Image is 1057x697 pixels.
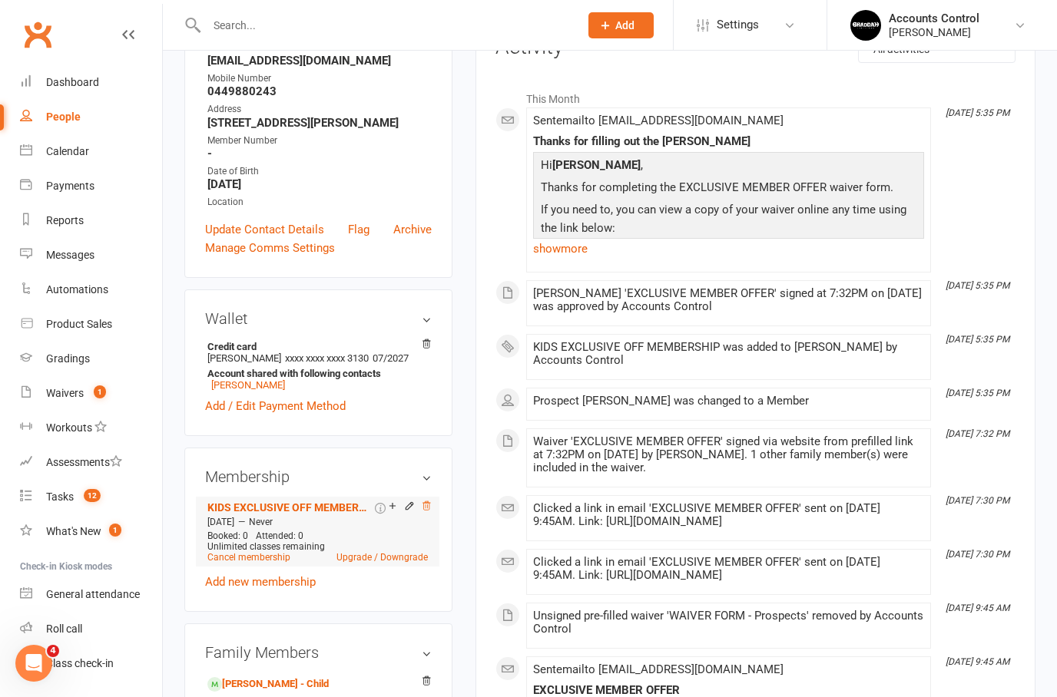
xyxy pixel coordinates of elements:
[615,19,635,31] span: Add
[20,342,162,376] a: Gradings
[20,376,162,411] a: Waivers 1
[889,12,979,25] div: Accounts Control
[533,684,924,697] div: EXCLUSIVE MEMBER OFFER
[207,71,432,86] div: Mobile Number
[537,156,920,178] p: Hi ,
[205,339,432,393] li: [PERSON_NAME]
[946,603,1009,613] i: [DATE] 9:45 AM
[946,549,1009,560] i: [DATE] 7:30 PM
[46,623,82,635] div: Roll call
[537,178,920,200] p: Thanks for completing the EXCLUSIVE MEMBER OFFER waiver form.
[533,341,924,367] div: KIDS EXCLUSIVE OFF MEMBERSHIP was added to [PERSON_NAME] by Accounts Control
[20,65,162,100] a: Dashboard
[533,662,784,676] span: Sent email to [EMAIL_ADDRESS][DOMAIN_NAME]
[46,249,94,261] div: Messages
[207,541,325,552] span: Unlimited classes remaining
[46,145,89,157] div: Calendar
[946,495,1009,506] i: [DATE] 7:30 PM
[20,480,162,514] a: Tasks 12
[552,158,641,172] strong: [PERSON_NAME]
[285,352,369,364] span: xxxx xxxx xxxx 3130
[20,134,162,169] a: Calendar
[533,502,924,528] div: Clicked a link in email 'EXCLUSIVE MEMBER OFFER' sent on [DATE] 9:45AM. Link: [URL][DOMAIN_NAME]
[533,135,924,148] div: Thanks for filling out the [PERSON_NAME]
[588,12,654,38] button: Add
[46,588,140,600] div: General attendance
[84,489,101,502] span: 12
[946,656,1009,667] i: [DATE] 9:45 AM
[207,164,432,179] div: Date of Birth
[46,421,92,434] div: Workouts
[533,114,784,127] span: Sent email to [EMAIL_ADDRESS][DOMAIN_NAME]
[205,468,432,485] h3: Membership
[495,35,1016,59] h3: Activity
[207,530,248,541] span: Booked: 0
[946,388,1009,398] i: [DATE] 5:35 PM
[205,220,324,239] a: Update Contact Details
[207,102,432,117] div: Address
[46,214,84,226] div: Reports
[20,238,162,273] a: Messages
[207,501,372,514] a: KIDS EXCLUSIVE OFF MEMBERSHIP
[20,307,162,342] a: Product Sales
[946,428,1009,439] i: [DATE] 7:32 PM
[533,395,924,408] div: Prospect [PERSON_NAME] was changed to a Member
[46,111,81,123] div: People
[717,8,759,42] span: Settings
[20,514,162,549] a: What's New1
[20,646,162,681] a: Class kiosk mode
[202,15,568,36] input: Search...
[533,556,924,582] div: Clicked a link in email 'EXCLUSIVE MEMBER OFFER' sent on [DATE] 9:45AM. Link: [URL][DOMAIN_NAME]
[533,238,924,259] a: show more
[249,517,273,527] span: Never
[204,516,432,528] div: —
[207,177,432,191] strong: [DATE]
[205,239,335,257] a: Manage Comms Settings
[46,318,112,330] div: Product Sales
[946,280,1009,291] i: [DATE] 5:35 PM
[207,54,432,68] strong: [EMAIL_ADDRESS][DOMAIN_NAME]
[18,15,57,54] a: Clubworx
[20,577,162,612] a: General attendance kiosk mode
[533,435,924,474] div: Waiver 'EXCLUSIVE MEMBER OFFER' signed via website from prefilled link at 7:32PM on [DATE] by [PE...
[393,220,432,239] a: Archive
[20,203,162,238] a: Reports
[94,385,106,398] span: 1
[46,387,84,399] div: Waivers
[533,287,924,313] div: [PERSON_NAME] 'EXCLUSIVE MEMBER OFFER' signed at 7:32PM on [DATE] was approved by Accounts Control
[348,220,369,239] a: Flag
[946,107,1009,118] i: [DATE] 5:35 PM
[207,368,424,379] strong: Account shared with following contacts
[20,169,162,203] a: Payments
[205,644,432,661] h3: Family Members
[20,273,162,307] a: Automations
[20,612,162,646] a: Roll call
[533,609,924,636] div: Unsigned pre-filled waiver 'WAIVER FORM - Prospects' removed by Accounts Control
[46,352,90,365] div: Gradings
[15,645,52,682] iframe: Intercom live chat
[373,352,409,364] span: 07/2027
[946,334,1009,345] i: [DATE] 5:35 PM
[20,100,162,134] a: People
[46,76,99,88] div: Dashboard
[495,83,1016,107] li: This Month
[207,195,432,210] div: Location
[205,575,316,589] a: Add new membership
[207,116,432,130] strong: [STREET_ADDRESS][PERSON_NAME]
[47,645,59,657] span: 4
[537,200,920,241] p: If you need to, you can view a copy of your waiver online any time using the link below:
[889,25,979,39] div: [PERSON_NAME]
[207,517,234,527] span: [DATE]
[207,676,329,692] a: [PERSON_NAME] - Child
[46,180,94,192] div: Payments
[46,657,114,669] div: Class check-in
[207,341,424,352] strong: Credit card
[46,456,122,468] div: Assessments
[207,147,432,160] strong: -
[207,134,432,148] div: Member Number
[46,491,74,503] div: Tasks
[205,397,346,415] a: Add / Edit Payment Method
[256,530,303,541] span: Attended: 0
[211,379,285,391] a: [PERSON_NAME]
[205,310,432,327] h3: Wallet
